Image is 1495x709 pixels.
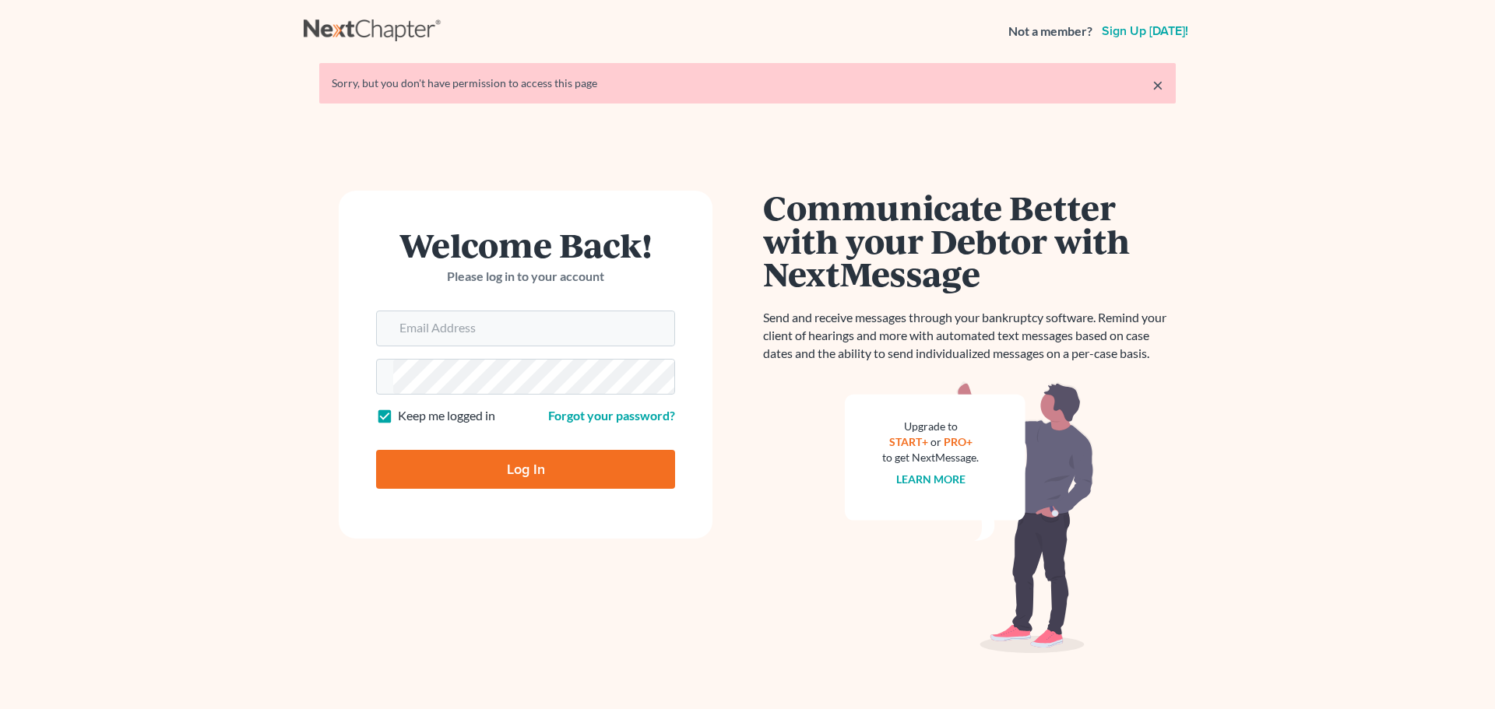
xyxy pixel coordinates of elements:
h1: Welcome Back! [376,228,675,261]
strong: Not a member? [1008,23,1092,40]
a: Sign up [DATE]! [1099,25,1191,37]
img: nextmessage_bg-59042aed3d76b12b5cd301f8e5b87938c9018125f34e5fa2b7a6b67550977c72.svg [845,381,1094,654]
p: Send and receive messages through your bankruptcy software. Remind your client of hearings and mo... [763,309,1176,363]
h1: Communicate Better with your Debtor with NextMessage [763,191,1176,290]
label: Keep me logged in [398,407,495,425]
a: × [1152,75,1163,94]
div: Sorry, but you don't have permission to access this page [332,75,1163,91]
a: Learn more [896,472,966,486]
input: Email Address [393,311,674,346]
a: Forgot your password? [548,408,675,423]
a: START+ [889,435,928,448]
a: PRO+ [944,435,973,448]
input: Log In [376,450,675,489]
span: or [930,435,941,448]
div: Upgrade to [882,419,979,434]
div: to get NextMessage. [882,450,979,465]
p: Please log in to your account [376,268,675,286]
